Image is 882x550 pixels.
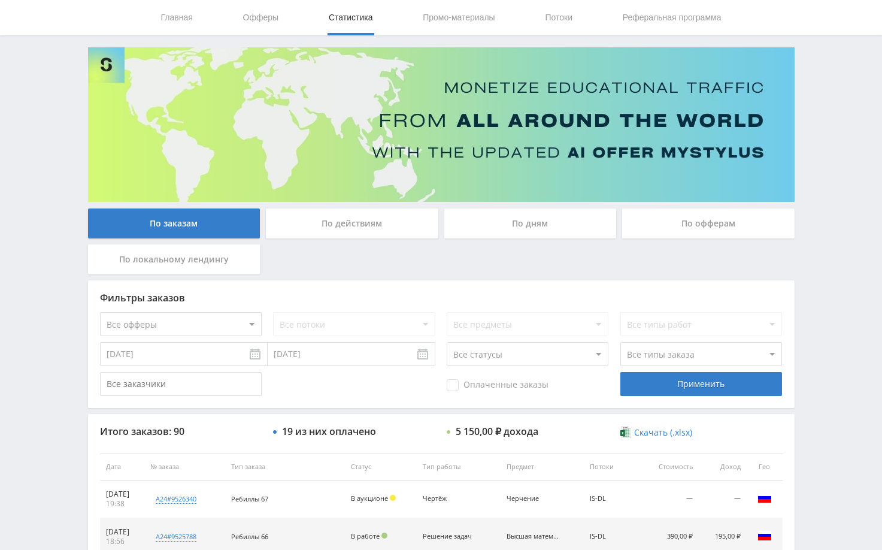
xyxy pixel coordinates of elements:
[231,494,268,503] span: Ребиллы 67
[640,454,699,481] th: Стоимость
[699,454,747,481] th: Доход
[345,454,417,481] th: Статус
[100,454,145,481] th: Дата
[747,454,783,481] th: Гео
[622,208,795,238] div: По офферам
[390,495,396,501] span: Холд
[381,533,387,539] span: Подтвержден
[106,527,139,537] div: [DATE]
[100,292,783,303] div: Фильтры заказов
[351,531,380,540] span: В работе
[88,208,260,238] div: По заказам
[501,454,584,481] th: Предмет
[88,47,795,202] img: Banner
[106,537,139,546] div: 18:56
[144,454,225,481] th: № заказа
[584,454,640,481] th: Потоки
[620,372,782,396] div: Применить
[225,454,345,481] th: Тип заказа
[507,495,560,503] div: Черчение
[417,454,500,481] th: Тип работы
[640,481,699,518] td: —
[156,532,196,542] div: a24#9525788
[106,499,139,509] div: 19:38
[88,244,260,274] div: По локальному лендингу
[156,494,196,504] div: a24#9526340
[231,532,268,541] span: Ребиллы 66
[447,379,548,391] span: Оплаченные заказы
[266,208,438,238] div: По действиям
[423,533,477,540] div: Решение задач
[757,528,772,543] img: rus.png
[620,426,631,438] img: xlsx
[620,427,692,439] a: Скачать (.xlsx)
[106,489,139,499] div: [DATE]
[423,495,477,503] div: Чертёж
[444,208,617,238] div: По дням
[282,426,376,437] div: 19 из них оплачено
[456,426,538,437] div: 5 150,00 ₽ дохода
[507,533,560,540] div: Высшая математика
[590,495,634,503] div: IS-DL
[699,481,747,518] td: —
[100,372,262,396] input: Все заказчики
[757,491,772,505] img: rus.png
[590,533,634,540] div: IS-DL
[351,494,388,503] span: В аукционе
[634,428,692,437] span: Скачать (.xlsx)
[100,426,262,437] div: Итого заказов: 90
